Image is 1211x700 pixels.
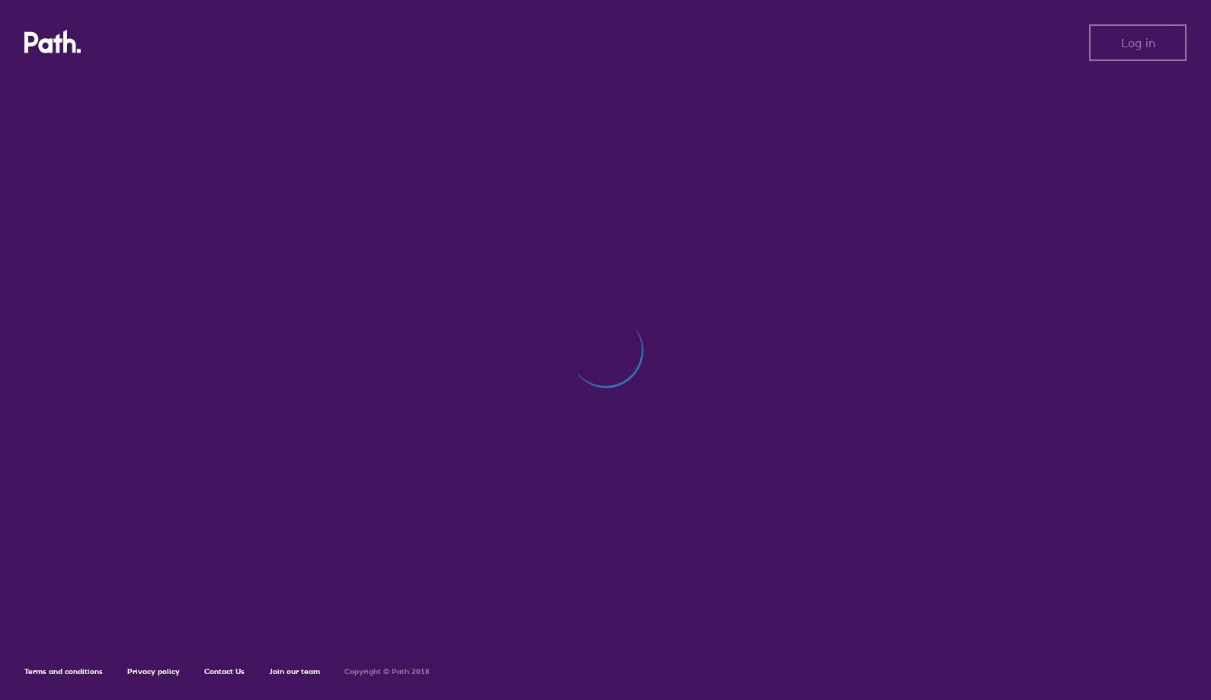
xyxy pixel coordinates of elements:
a: Privacy policy [127,666,180,676]
button: Log in [1089,24,1187,61]
a: Terms and conditions [24,666,103,676]
a: Contact Us [204,666,245,676]
a: Join our team [269,666,320,676]
h6: Copyright © Path 2018 [344,667,430,676]
span: Log in [1121,36,1155,50]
